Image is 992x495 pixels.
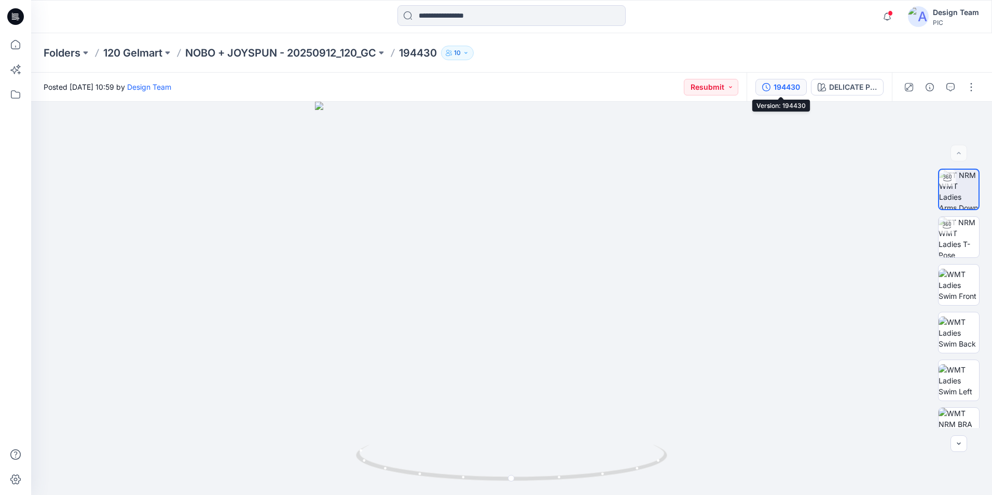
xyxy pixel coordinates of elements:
a: NOBO + JOYSPUN - 20250912_120_GC [185,46,376,60]
a: Design Team [127,82,171,91]
button: DELICATE PINK [811,79,884,95]
img: avatar [908,6,929,27]
button: 10 [441,46,474,60]
img: WMT Ladies Swim Front [939,269,979,301]
img: WMT Ladies Swim Left [939,364,979,397]
a: Folders [44,46,80,60]
img: WMT Ladies Swim Back [939,317,979,349]
span: Posted [DATE] 10:59 by [44,81,171,92]
div: 194430 [774,81,800,93]
img: TT NRM WMT Ladies Arms Down [939,170,979,209]
p: 194430 [399,46,437,60]
button: 194430 [755,79,807,95]
div: DELICATE PINK [829,81,877,93]
div: Design Team [933,6,979,19]
img: TT NRM WMT Ladies T-Pose [939,217,979,257]
button: Details [921,79,938,95]
a: 120 Gelmart [103,46,162,60]
img: WMT NRM BRA TOP GHOST [939,408,979,448]
p: 10 [454,47,461,59]
div: PIC [933,19,979,26]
